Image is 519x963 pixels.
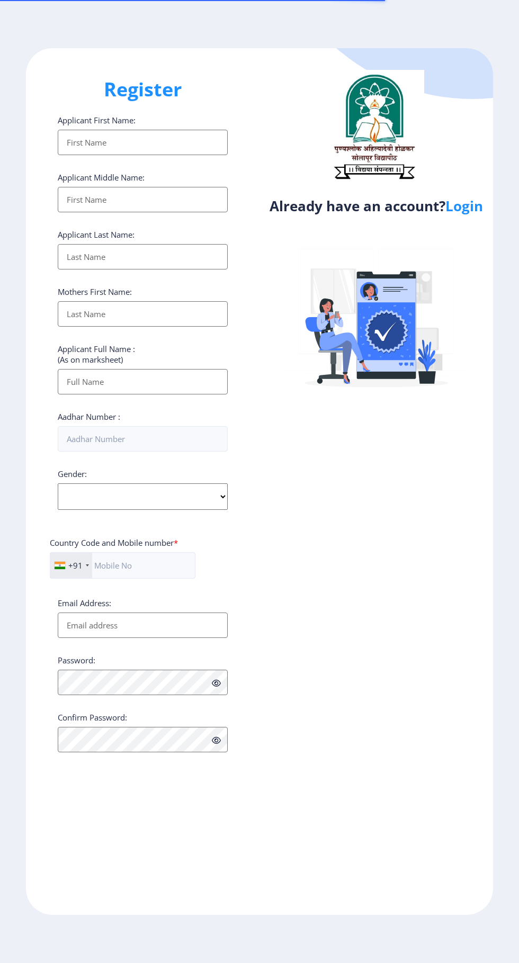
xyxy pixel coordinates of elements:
[58,613,228,638] input: Email address
[58,115,136,125] label: Applicant First Name:
[50,553,92,578] div: India (भारत): +91
[58,187,228,212] input: First Name
[58,130,228,155] input: First Name
[58,229,135,240] label: Applicant Last Name:
[58,655,95,665] label: Password:
[58,469,87,479] label: Gender:
[445,196,483,215] a: Login
[68,560,83,571] div: +91
[58,426,228,452] input: Aadhar Number
[58,369,228,394] input: Full Name
[58,344,135,365] label: Applicant Full Name : (As on marksheet)
[58,172,145,183] label: Applicant Middle Name:
[267,197,485,214] h4: Already have an account?
[284,229,469,414] img: Verified-rafiki.svg
[58,286,132,297] label: Mothers First Name:
[58,301,228,327] input: Last Name
[50,537,178,548] label: Country Code and Mobile number
[50,552,195,579] input: Mobile No
[58,411,120,422] label: Aadhar Number :
[58,77,228,102] h1: Register
[58,598,111,608] label: Email Address:
[324,70,424,183] img: logo
[58,244,228,269] input: Last Name
[58,712,127,723] label: Confirm Password:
